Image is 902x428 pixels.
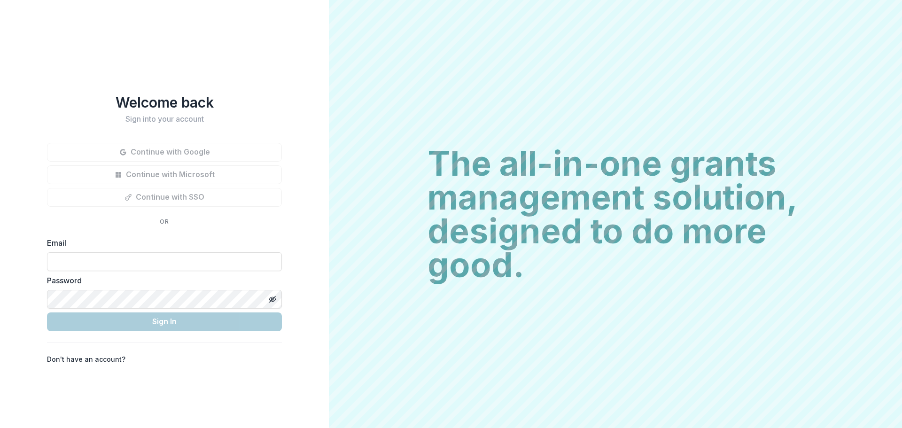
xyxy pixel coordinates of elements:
[47,115,282,124] h2: Sign into your account
[47,165,282,184] button: Continue with Microsoft
[47,94,282,111] h1: Welcome back
[47,143,282,162] button: Continue with Google
[47,275,276,286] label: Password
[47,237,276,249] label: Email
[47,188,282,207] button: Continue with SSO
[265,292,280,307] button: Toggle password visibility
[47,312,282,331] button: Sign In
[47,354,125,364] p: Don't have an account?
